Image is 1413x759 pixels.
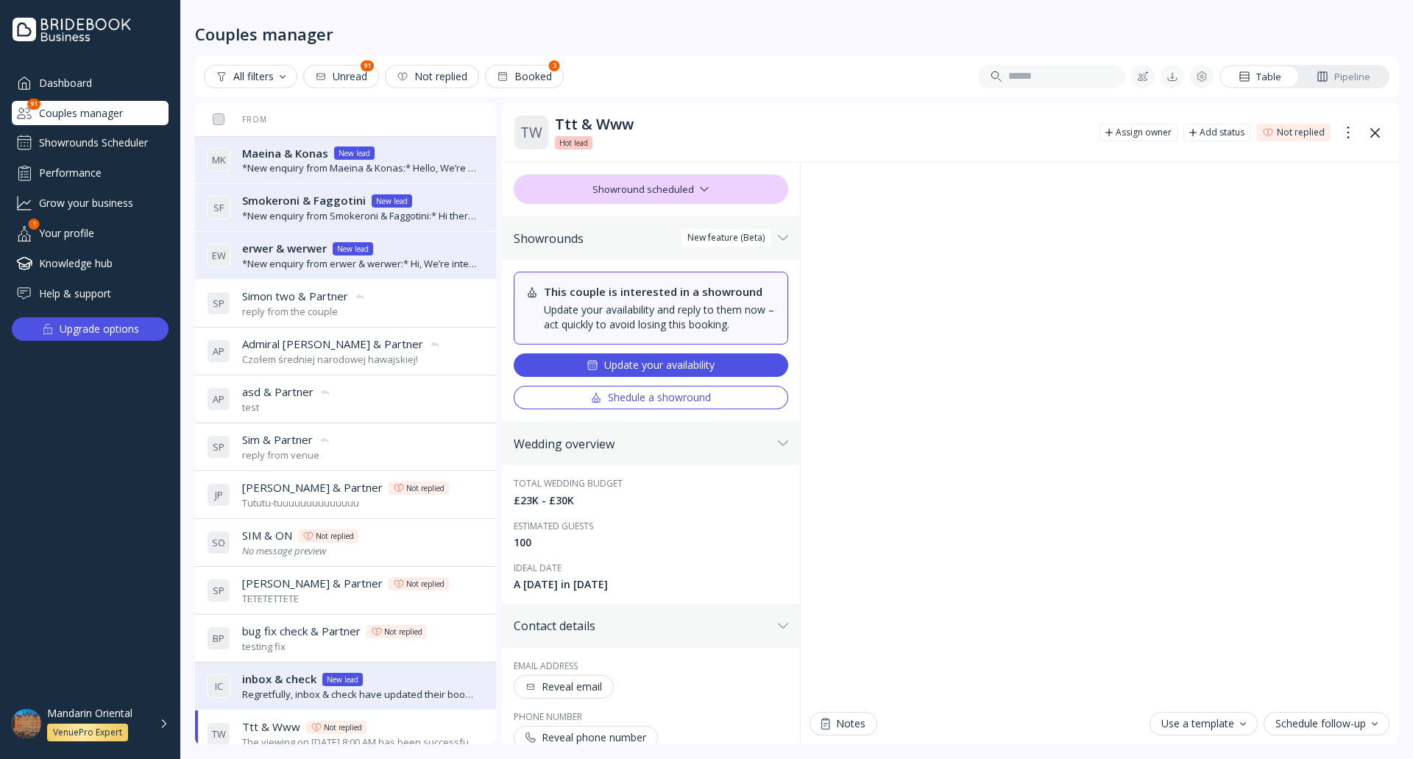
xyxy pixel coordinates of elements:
div: Add status [1200,127,1244,138]
div: A [DATE] in [DATE] [514,577,788,592]
div: Table [1239,70,1281,84]
div: Wedding overview [514,437,772,451]
span: Ttt & Www [242,719,300,735]
span: Admiral [PERSON_NAME] & Partner [242,336,423,352]
div: Email address [514,660,788,672]
span: Maeina & Konas [242,146,328,161]
img: dpr=1,fit=cover,g=face,w=48,h=48 [12,709,41,738]
div: reply from the couple [242,305,366,319]
a: Dashboard [12,71,169,95]
div: All filters [216,71,286,82]
div: S F [207,196,230,219]
div: Reveal email [525,681,602,693]
div: Not replied [384,626,422,638]
span: inbox & check [242,671,316,687]
div: 100 [514,535,788,550]
button: All filters [204,65,297,88]
div: Reveal phone number [525,732,646,744]
div: 91 [361,60,374,71]
div: From [207,114,267,124]
div: S P [207,579,230,602]
div: Pipeline [1317,70,1370,84]
button: Reveal phone number [514,726,658,749]
div: Notes [821,718,865,730]
div: E W [207,244,230,267]
div: Not replied [324,721,362,733]
span: Sim & Partner [242,432,313,448]
div: Booked [497,71,552,82]
div: TETETETTETE [242,592,449,606]
span: erwer & werwer [242,241,327,256]
span: [PERSON_NAME] & Partner [242,480,383,495]
button: Schedule follow-up [1264,712,1389,735]
div: Ideal date [514,562,788,574]
div: New lead [376,195,408,207]
div: New lead [339,147,370,159]
span: Hot lead [559,137,588,149]
div: Shedule a showround [590,392,711,403]
div: B P [207,626,230,650]
div: Total wedding budget [514,477,788,490]
div: Couples manager [12,101,169,125]
div: 1 [29,219,40,230]
a: Your profile1 [12,221,169,245]
div: T W [514,115,549,150]
div: 3 [549,60,560,71]
div: New lead [327,674,358,685]
div: Phone number [514,710,788,723]
div: Unread [315,71,367,82]
div: S P [207,435,230,459]
div: test [242,400,331,414]
div: Ttt & Www [555,116,1088,133]
div: S O [207,531,230,554]
div: Regretfully, inbox & check have updated their booking status and are no longer showing you as the... [242,688,478,702]
a: Knowledge hub [12,251,169,275]
span: [PERSON_NAME] & Partner [242,576,383,591]
div: Showrounds [514,231,772,246]
div: Upgrade options [60,319,139,339]
span: Smokeroni & Faggotini [242,193,366,208]
div: 91 [27,99,40,110]
div: *New enquiry from Smokeroni & Faggotini:* Hi there, We’re very interested in your venue for our s... [242,209,478,223]
button: Notes [810,712,877,735]
div: I C [207,674,230,698]
span: Simon two & Partner [242,289,348,304]
button: Update your availability [514,353,788,377]
span: asd & Partner [242,384,314,400]
div: This couple is interested in a showround [544,284,776,300]
button: Booked [485,65,564,88]
a: Grow your business [12,191,169,215]
div: New lead [337,243,369,255]
div: Czołem średniej narodowej hawajskiej! [242,353,441,367]
i: No message preview [242,544,326,557]
div: T W [207,722,230,746]
button: Shedule a showround [514,386,788,409]
div: £23K - £30K [514,493,788,508]
div: J P [207,483,230,506]
div: *New enquiry from Maeina & Konas:* Hello, We’re excited about the possibility of hosting our wedd... [242,161,478,175]
div: Couples manager [195,24,333,44]
button: Use a template [1150,712,1258,735]
div: New feature (Beta) [687,232,765,244]
div: Estimated guests [514,520,788,532]
a: Help & support [12,281,169,306]
div: Update your availability and reply to them now – act quickly to avoid losing this booking. [544,303,776,332]
iframe: Chat [810,163,1389,703]
div: *New enquiry from erwer & werwer:* Hi, We’re interested in your venue for our wedding! We would l... [242,257,478,271]
div: M K [207,148,230,172]
div: Use a template [1161,718,1246,730]
div: Not replied [1277,127,1325,138]
div: Mandarin Oriental [47,707,132,720]
a: Showrounds Scheduler [12,131,169,155]
div: Update your availability [587,359,715,371]
a: Performance [12,160,169,185]
div: Assign owner [1116,127,1172,138]
div: Contact details [514,618,772,633]
button: Reveal email [514,675,614,699]
div: S P [207,292,230,315]
div: Not replied [397,71,467,82]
